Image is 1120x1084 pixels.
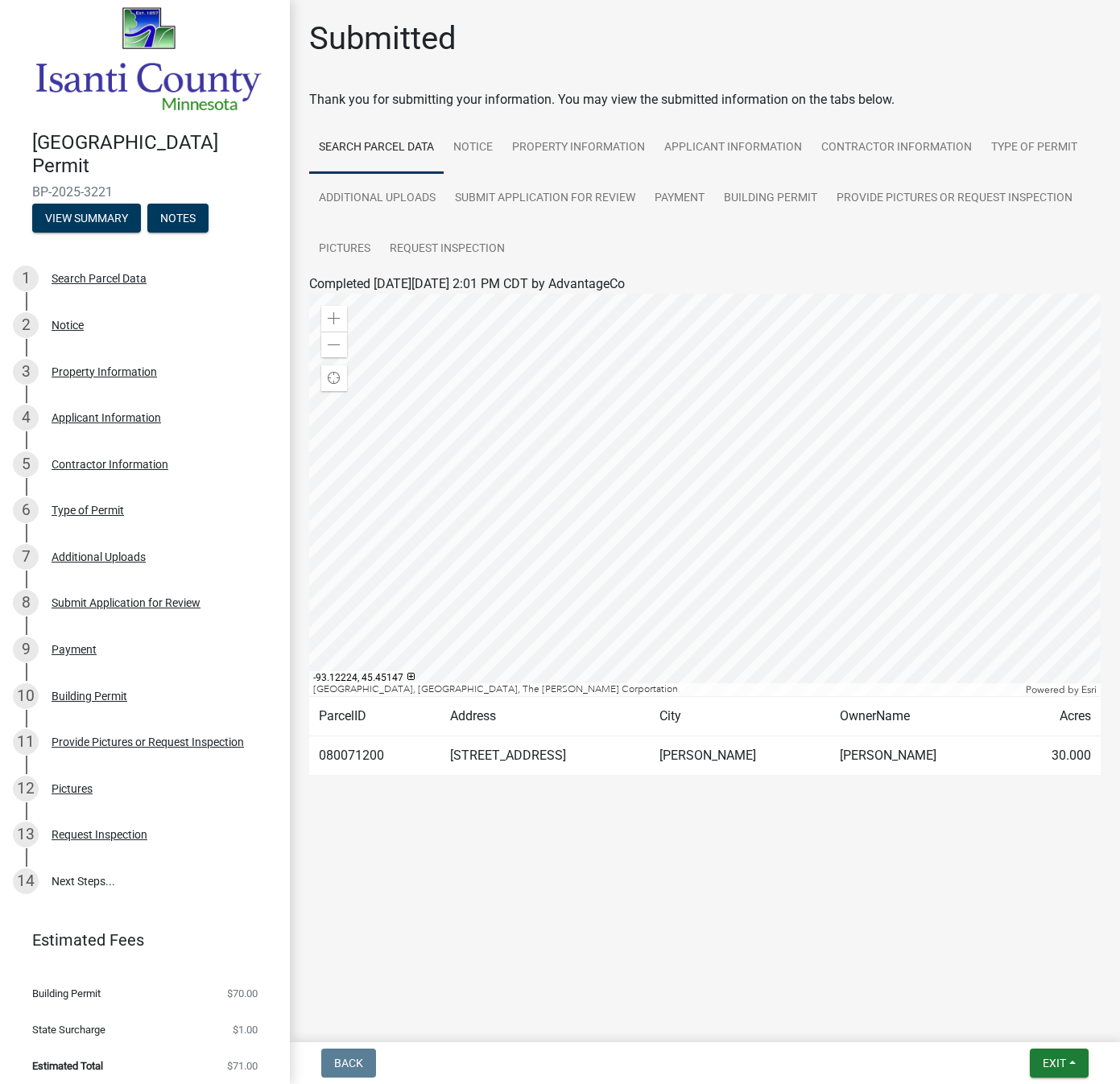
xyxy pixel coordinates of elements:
wm-modal-confirm: Notes [147,212,209,225]
a: Type of Permit [982,122,1087,174]
div: 6 [13,497,39,523]
h4: [GEOGRAPHIC_DATA] Permit [32,131,277,178]
td: City [650,697,829,736]
div: 5 [13,451,39,477]
span: State Surcharge [32,1024,105,1035]
a: Notice [444,122,502,174]
div: Search Parcel Data [52,273,147,284]
a: Request Inspection [380,224,515,275]
a: Contractor Information [812,122,982,174]
span: BP-2025-3221 [32,184,258,200]
td: [PERSON_NAME] [830,736,1010,776]
a: Search Parcel Data [309,122,444,174]
div: Building Permit [52,690,127,702]
a: Estimated Fees [13,924,264,956]
span: Building Permit [32,988,101,999]
img: Isanti County, Minnesota [32,4,264,114]
div: Type of Permit [52,505,124,516]
a: Additional Uploads [309,173,445,225]
button: Notes [147,204,209,233]
div: Pictures [52,783,93,794]
div: Powered by [1022,683,1101,696]
div: Property Information [52,366,157,377]
a: Applicant Information [655,122,812,174]
td: [STREET_ADDRESS] [440,736,650,776]
td: ParcelID [309,697,440,736]
div: Notice [52,319,84,331]
a: Payment [645,173,714,225]
div: 1 [13,266,39,291]
div: 3 [13,359,39,385]
div: Provide Pictures or Request Inspection [52,736,244,748]
span: $70.00 [227,988,258,999]
a: Provide Pictures or Request Inspection [827,173,1082,225]
button: Exit [1030,1049,1089,1078]
a: Submit Application for Review [445,173,645,225]
span: Back [334,1057,363,1070]
td: [PERSON_NAME] [650,736,829,776]
div: 10 [13,683,39,709]
span: Completed [DATE][DATE] 2:01 PM CDT by AdvantageCo [309,276,625,291]
td: 30.000 [1010,736,1101,776]
span: $1.00 [233,1024,258,1035]
div: Zoom out [321,332,347,357]
div: 11 [13,729,39,755]
div: Thank you for submitting your information. You may view the submitted information on the tabs below. [309,90,1101,109]
div: 14 [13,868,39,894]
div: Submit Application for Review [52,597,200,608]
div: 2 [13,312,39,338]
td: Address [440,697,650,736]
div: Contractor Information [52,459,168,470]
div: Zoom in [321,306,347,332]
a: Property Information [502,122,655,174]
span: Exit [1043,1057,1066,1070]
wm-modal-confirm: Summary [32,212,141,225]
div: Find my location [321,365,347,391]
a: Building Permit [714,173,827,225]
div: [GEOGRAPHIC_DATA], [GEOGRAPHIC_DATA], The [PERSON_NAME] Corportation [309,683,1022,696]
a: Pictures [309,224,380,275]
div: 9 [13,637,39,662]
button: View Summary [32,204,141,233]
div: 13 [13,822,39,847]
span: $71.00 [227,1061,258,1071]
div: 7 [13,544,39,570]
div: Applicant Information [52,412,161,423]
div: 8 [13,590,39,616]
div: 4 [13,405,39,431]
div: Payment [52,644,97,655]
div: Additional Uploads [52,551,146,563]
a: Esri [1081,684,1097,695]
td: 080071200 [309,736,440,776]
div: 12 [13,776,39,802]
div: Request Inspection [52,829,147,840]
button: Back [321,1049,376,1078]
td: OwnerName [830,697,1010,736]
h1: Submitted [309,19,457,58]
td: Acres [1010,697,1101,736]
span: Estimated Total [32,1061,103,1071]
